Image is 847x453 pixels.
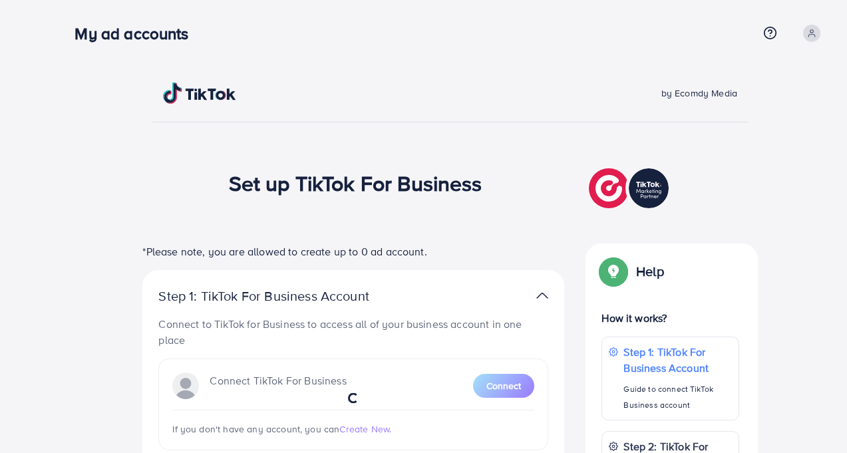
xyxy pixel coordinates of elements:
[536,286,548,305] img: TikTok partner
[589,165,672,212] img: TikTok partner
[158,288,411,304] p: Step 1: TikTok For Business Account
[661,86,737,100] span: by Ecomdy Media
[623,344,731,376] p: Step 1: TikTok For Business Account
[163,82,236,104] img: TikTok
[601,310,739,326] p: How it works?
[601,259,625,283] img: Popup guide
[636,263,664,279] p: Help
[142,243,564,259] p: *Please note, you are allowed to create up to 0 ad account.
[75,24,199,43] h3: My ad accounts
[623,381,731,413] p: Guide to connect TikTok Business account
[229,170,482,196] h1: Set up TikTok For Business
